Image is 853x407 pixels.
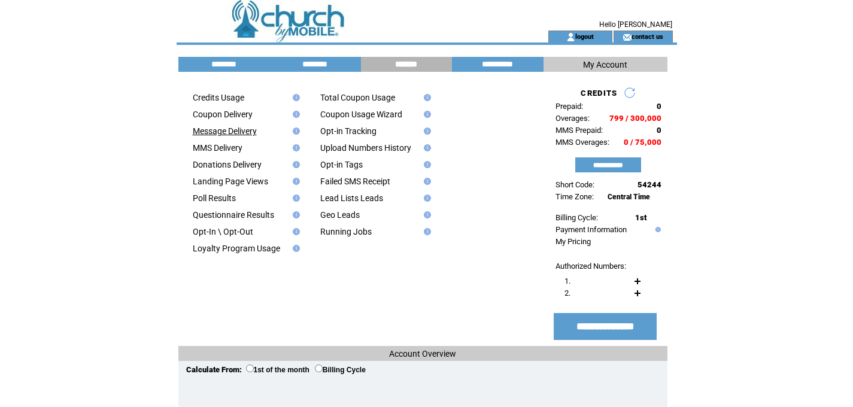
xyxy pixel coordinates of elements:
[420,161,431,168] img: help.gif
[320,210,360,220] a: Geo Leads
[193,227,253,236] a: Opt-In \ Opt-Out
[555,114,590,123] span: Overages:
[289,228,300,235] img: help.gif
[193,143,242,153] a: MMS Delivery
[420,195,431,202] img: help.gif
[564,288,570,297] span: 2.
[638,180,661,189] span: 54244
[193,210,274,220] a: Questionnaire Results
[599,20,672,29] span: Hello [PERSON_NAME]
[575,32,594,40] a: logout
[389,349,456,359] span: Account Overview
[555,138,609,147] span: MMS Overages:
[320,126,377,136] a: Opt-in Tracking
[581,89,617,98] span: CREDITS
[420,94,431,101] img: help.gif
[555,213,598,222] span: Billing Cycle:
[320,110,402,119] a: Coupon Usage Wizard
[193,244,280,253] a: Loyalty Program Usage
[193,126,257,136] a: Message Delivery
[555,262,626,271] span: Authorized Numbers:
[420,228,431,235] img: help.gif
[289,161,300,168] img: help.gif
[320,193,383,203] a: Lead Lists Leads
[186,365,242,374] span: Calculate From:
[315,366,366,374] label: Billing Cycle
[564,277,570,285] span: 1.
[246,365,254,372] input: 1st of the month
[608,193,650,201] span: Central Time
[420,178,431,185] img: help.gif
[420,127,431,135] img: help.gif
[289,178,300,185] img: help.gif
[193,160,262,169] a: Donations Delivery
[320,227,372,236] a: Running Jobs
[652,227,661,232] img: help.gif
[246,366,309,374] label: 1st of the month
[289,245,300,252] img: help.gif
[289,94,300,101] img: help.gif
[289,127,300,135] img: help.gif
[193,93,244,102] a: Credits Usage
[609,114,661,123] span: 799 / 300,000
[657,126,661,135] span: 0
[315,365,323,372] input: Billing Cycle
[555,237,591,246] a: My Pricing
[583,60,627,69] span: My Account
[320,93,395,102] a: Total Coupon Usage
[289,111,300,118] img: help.gif
[320,143,411,153] a: Upload Numbers History
[555,225,627,234] a: Payment Information
[555,102,583,111] span: Prepaid:
[555,180,594,189] span: Short Code:
[566,32,575,42] img: account_icon.gif
[555,126,603,135] span: MMS Prepaid:
[420,144,431,151] img: help.gif
[193,110,253,119] a: Coupon Delivery
[657,102,661,111] span: 0
[635,213,646,222] span: 1st
[555,192,594,201] span: Time Zone:
[193,177,268,186] a: Landing Page Views
[420,211,431,218] img: help.gif
[193,193,236,203] a: Poll Results
[289,144,300,151] img: help.gif
[420,111,431,118] img: help.gif
[289,195,300,202] img: help.gif
[320,160,363,169] a: Opt-in Tags
[289,211,300,218] img: help.gif
[624,138,661,147] span: 0 / 75,000
[623,32,632,42] img: contact_us_icon.gif
[320,177,390,186] a: Failed SMS Receipt
[632,32,663,40] a: contact us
